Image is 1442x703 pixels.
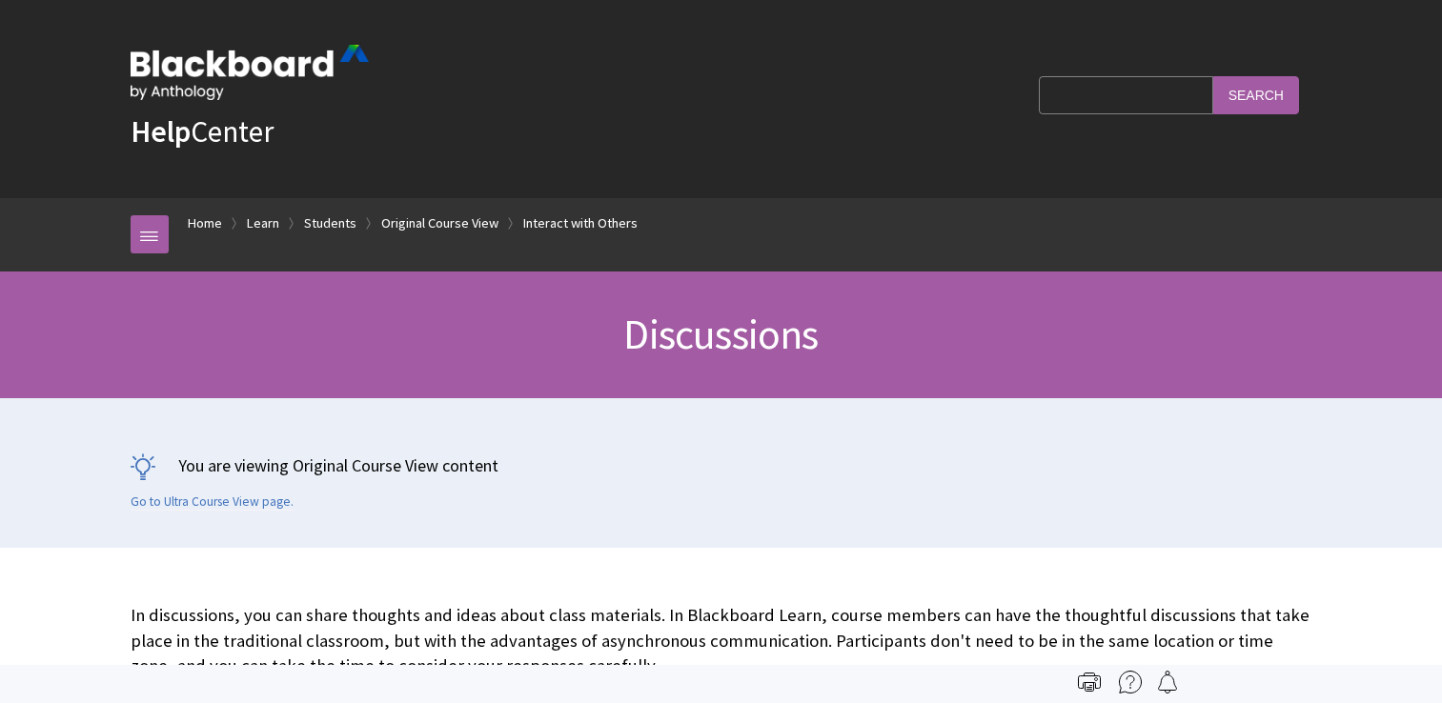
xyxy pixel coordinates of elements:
a: Learn [247,211,279,235]
span: Discussions [623,308,818,360]
img: Print [1078,671,1101,693]
img: Follow this page [1156,671,1179,693]
a: Students [304,211,356,235]
p: You are viewing Original Course View content [131,453,1312,477]
a: Interact with Others [523,211,638,235]
strong: Help [131,112,191,151]
img: Blackboard by Anthology [131,45,369,100]
a: Original Course View [381,211,498,235]
a: Home [188,211,222,235]
p: In discussions, you can share thoughts and ideas about class materials. In Blackboard Learn, cour... [131,603,1312,678]
a: Go to Ultra Course View page. [131,493,294,511]
img: More help [1119,671,1142,693]
a: HelpCenter [131,112,274,151]
input: Search [1213,76,1299,113]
